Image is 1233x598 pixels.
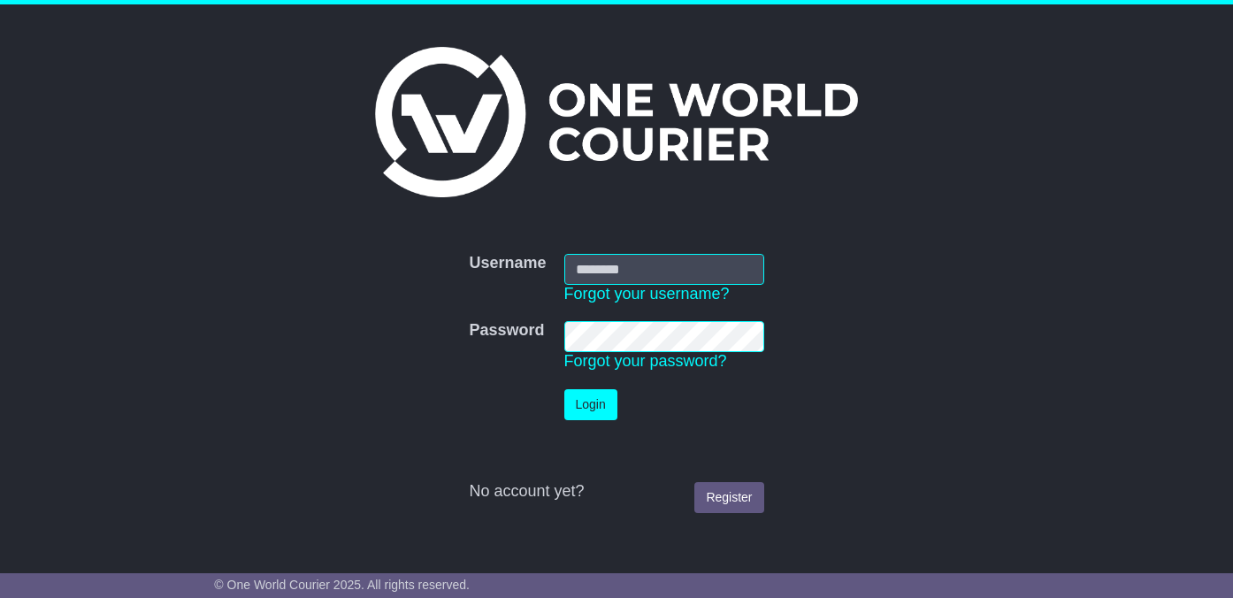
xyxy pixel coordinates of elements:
a: Register [694,482,763,513]
a: Forgot your username? [564,285,730,303]
button: Login [564,389,617,420]
label: Password [469,321,544,341]
span: © One World Courier 2025. All rights reserved. [214,578,470,592]
div: No account yet? [469,482,763,502]
a: Forgot your password? [564,352,727,370]
label: Username [469,254,546,273]
img: One World [375,47,858,197]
